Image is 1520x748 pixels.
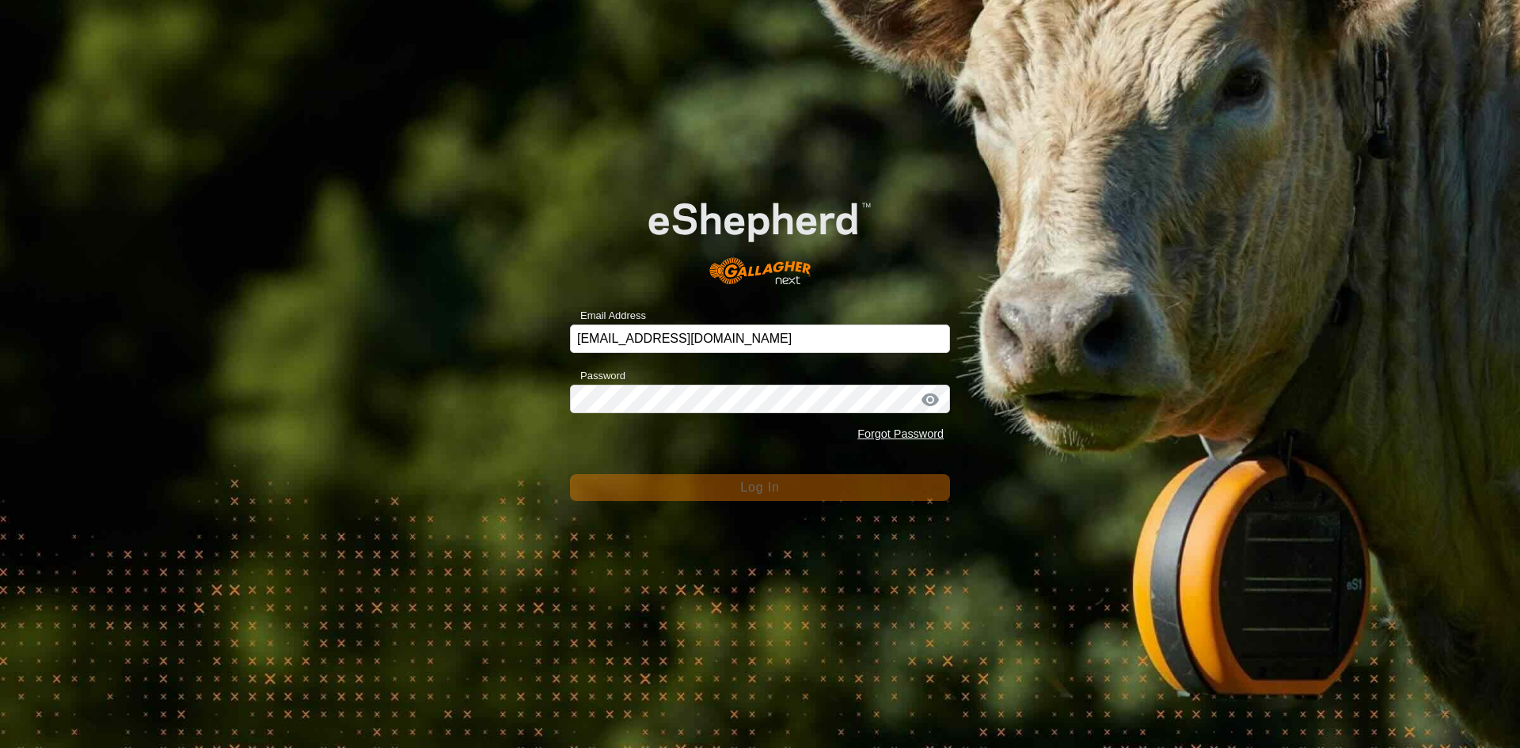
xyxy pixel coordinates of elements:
input: Email Address [570,325,950,353]
span: Log In [740,480,779,494]
label: Password [570,368,625,384]
a: Forgot Password [857,427,944,440]
img: E-shepherd Logo [608,171,912,301]
button: Log In [570,474,950,501]
label: Email Address [570,308,646,324]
